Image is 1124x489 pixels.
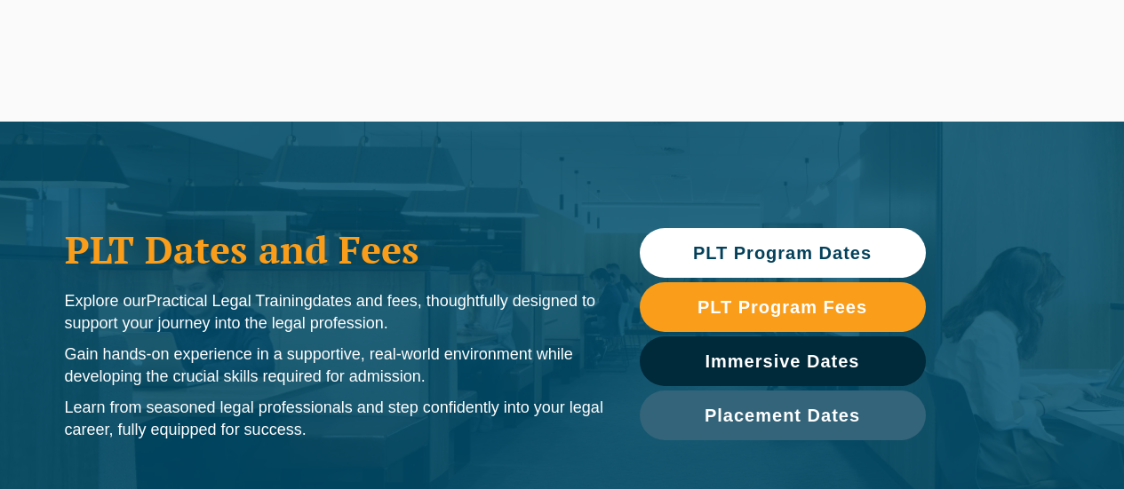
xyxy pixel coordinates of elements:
span: Practical Legal Training [147,292,313,310]
a: Immersive Dates [640,336,926,386]
a: PLT Program Dates [640,228,926,278]
a: Placement Dates [640,390,926,440]
span: Placement Dates [705,406,860,424]
span: Immersive Dates [705,352,860,370]
h1: PLT Dates and Fees [65,227,604,272]
span: PLT Program Dates [693,244,872,262]
p: Learn from seasoned legal professionals and step confidently into your legal career, fully equipp... [65,397,604,441]
p: Explore our dates and fees, thoughtfully designed to support your journey into the legal profession. [65,290,604,335]
p: Gain hands-on experience in a supportive, real-world environment while developing the crucial ski... [65,343,604,388]
a: PLT Program Fees [640,282,926,332]
span: PLT Program Fees [698,298,867,316]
